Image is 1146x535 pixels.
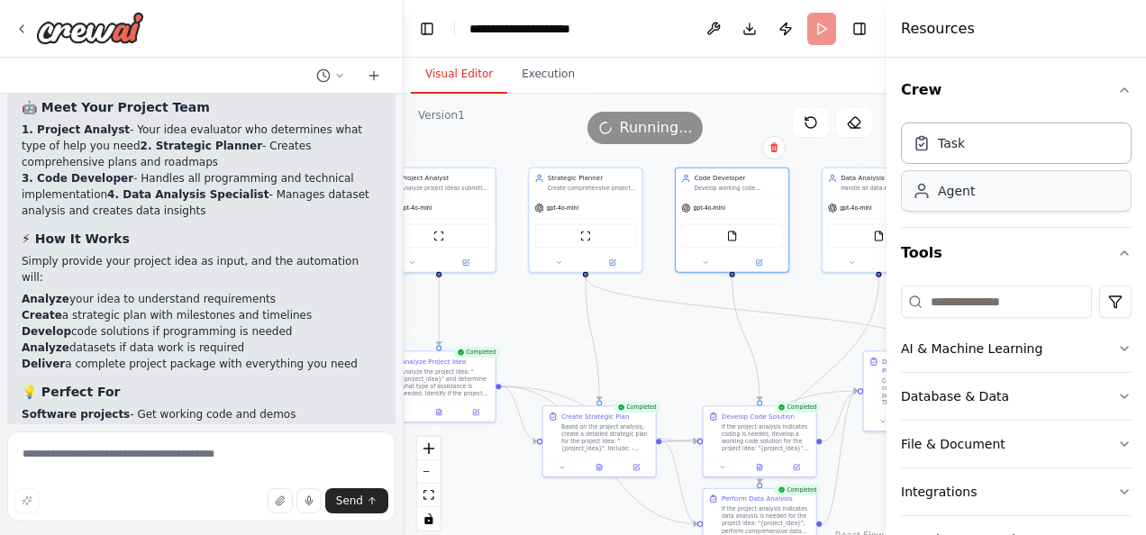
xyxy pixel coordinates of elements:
button: Start a new chat [359,65,388,86]
button: fit view [417,484,441,507]
div: CompletedCreate Strategic PlanBased on the project analysis, create a detailed strategic plan for... [542,405,657,477]
span: gpt-4o-mini [840,204,871,212]
div: Completed [774,402,821,413]
strong: 2. Strategic Planner [141,140,263,152]
button: Click to speak your automation idea [296,488,322,513]
div: If the project analysis indicates coding is needed, develop a working code solution for the proje... [722,422,811,452]
strong: 1. Project Analyst [22,123,130,136]
button: Visual Editor [411,56,507,94]
button: File & Document [901,421,1132,467]
button: zoom in [417,437,441,460]
g: Edge from e423b938-bec4-46a4-94ce-29e3f42ff607 to 98928d69-2f40-48e4-b381-cbde8ce13580 [661,437,697,446]
div: React Flow controls [417,437,441,530]
button: Open in side panel [733,257,785,267]
div: Data Analysis SpecialistHandle all data-related tasks including dataset analysis, creating analys... [822,168,936,273]
button: Open in side panel [621,462,652,473]
div: Create Strategic Plan [561,412,630,421]
div: Version 1 [418,108,465,122]
p: Simply provide your project idea as input, and the automation will: [22,253,381,286]
g: Edge from ff3fe5ac-af12-441a-97a9-6f944c7178f0 to e423b938-bec4-46a4-94ce-29e3f42ff607 [501,382,537,446]
strong: Software projects [22,408,130,421]
button: Database & Data [901,373,1132,420]
li: your idea to understand requirements [22,291,381,307]
div: Integrations [901,483,977,501]
li: a complete project package with everything you need [22,356,381,372]
button: Upload files [268,488,293,513]
div: Task [938,134,965,152]
span: gpt-4o-mini [400,204,432,212]
span: Send [336,494,363,508]
g: Edge from 98928d69-2f40-48e4-b381-cbde8ce13580 to 9b382915-301b-4ffa-ad29-4f28866012a7 [822,386,858,446]
div: File & Document [901,435,1005,453]
div: AI & Machine Learning [901,340,1042,358]
button: AI & Machine Learning [901,325,1132,372]
div: Perform Data Analysis [722,494,793,503]
div: Completed [453,347,500,358]
div: Based on the project analysis, create a detailed strategic plan for the project idea: "{project_i... [561,422,650,452]
p: - Your idea evaluator who determines what type of help you need - Creates comprehensive plans and... [22,122,381,219]
button: Send [325,488,388,513]
strong: Analyze [22,293,69,305]
img: FileReadTool [727,231,738,241]
div: CompletedAnalyze Project IdeaAnalyze the project idea: "{project_idea}" and determine what type o... [382,350,496,422]
div: Develop working code solutions, create demos, and provide technical implementation for programmin... [694,185,783,192]
nav: breadcrumb [469,20,592,38]
button: View output [420,407,459,418]
g: Edge from d6b9e55f-1577-4021-8034-fc2348c9cf8c to 98928d69-2f40-48e4-b381-cbde8ce13580 [728,277,765,400]
div: CompletedDevelop Code SolutionIf the project analysis indicates coding is needed, develop a worki... [703,405,817,477]
div: If the project analysis indicates data analysis is needed for the project idea: "{project_idea}",... [722,505,811,535]
div: Database & Data [901,387,1009,405]
div: Project AnalystAnalyze project ideas submitted by users and determine what type of assistance is ... [382,168,496,273]
button: zoom out [417,460,441,484]
div: Handle all data-related tasks including dataset analysis, creating analysis scripts, generating i... [841,185,930,192]
strong: Analyze [22,341,69,354]
button: Hide left sidebar [414,16,440,41]
g: Edge from 9479093d-8469-4f06-98c0-e8c906ff089c to 9b382915-301b-4ffa-ad29-4f28866012a7 [822,386,858,529]
button: View output [580,462,619,473]
button: Switch to previous chat [309,65,352,86]
strong: 3. Code Developer [22,172,133,185]
div: Analyze Project Idea [401,357,466,366]
g: Edge from 6079cf23-963a-4564-80d1-cb835c3b629b to ff3fe5ac-af12-441a-97a9-6f944c7178f0 [434,277,443,345]
img: ScrapeWebsiteTool [433,231,444,241]
strong: ⚡ How It Works [22,231,130,246]
button: Open in side panel [460,407,492,418]
g: Edge from cd9230e5-f216-4186-9588-8c4557e0460c to 9479093d-8469-4f06-98c0-e8c906ff089c [755,277,883,483]
span: gpt-4o-mini [547,204,578,212]
div: Analyze project ideas submitted by users and determine what type of assistance is needed (plannin... [401,185,490,192]
button: Improve this prompt [14,488,40,513]
button: Execution [507,56,589,94]
li: - Upload CSV files and get insights [22,422,381,439]
strong: Develop [22,325,71,338]
button: Integrations [901,468,1132,515]
div: Agent [938,182,975,200]
div: Project Analyst [401,174,490,183]
li: a strategic plan with milestones and timelines [22,307,381,323]
li: code solutions if programming is needed [22,323,381,340]
img: FileReadTool [873,231,884,241]
strong: 💡 Perfect For [22,385,121,399]
button: toggle interactivity [417,507,441,530]
g: Edge from e90ac53f-92c4-4316-8ae8-58885c404e57 to e423b938-bec4-46a4-94ce-29e3f42ff607 [581,277,604,400]
g: Edge from e423b938-bec4-46a4-94ce-29e3f42ff607 to 9b382915-301b-4ffa-ad29-4f28866012a7 [661,386,858,446]
button: Tools [901,228,1132,278]
button: Crew [901,65,1132,115]
button: Open in side panel [781,462,813,473]
strong: Deliver [22,358,65,370]
div: Develop Code Solution [722,412,795,421]
li: datasets if data work is required [22,340,381,356]
div: Strategic PlannerCreate comprehensive project plans with clear milestones, timelines, and resourc... [528,168,642,273]
strong: 4. Data Analysis Specialist [107,188,268,201]
div: Crew [901,115,1132,227]
button: Delete node [762,136,786,159]
img: Logo [36,12,144,44]
li: - Get working code and demos [22,406,381,422]
div: Completed [774,485,821,495]
button: Open in side panel [440,257,491,267]
g: Edge from ff3fe5ac-af12-441a-97a9-6f944c7178f0 to 9479093d-8469-4f06-98c0-e8c906ff089c [501,382,697,529]
button: Hide right sidebar [847,16,872,41]
div: Create comprehensive project plans with clear milestones, timelines, and resource requirements. B... [548,185,637,192]
div: Deliver Complete Project PackageCompile and present the complete project assistance package for "... [863,350,978,431]
strong: Create [22,309,62,322]
h4: Resources [901,18,975,40]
